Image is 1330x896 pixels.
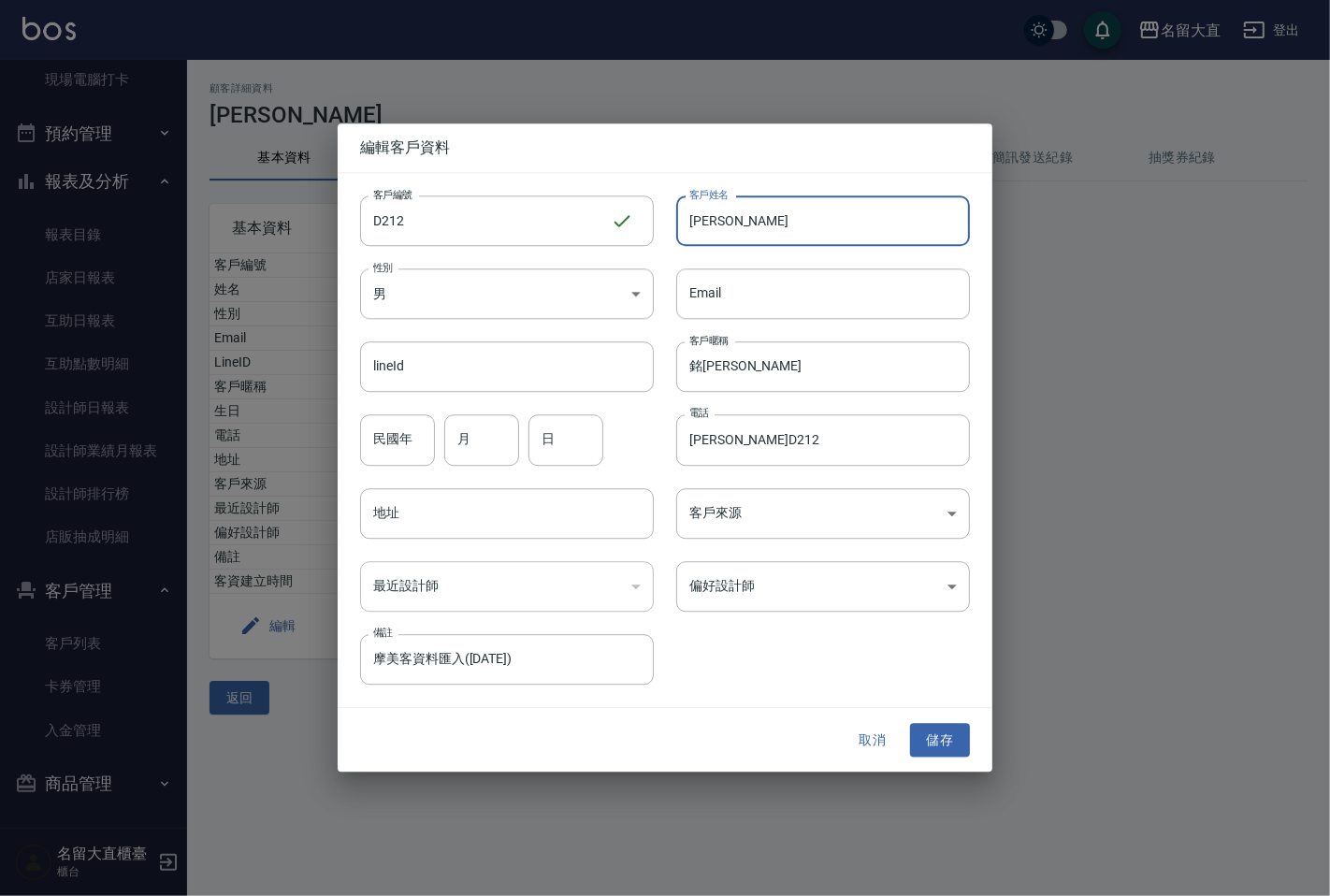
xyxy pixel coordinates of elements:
div: 男 [360,268,654,319]
label: 備註 [373,626,393,640]
button: 儲存 [910,723,970,758]
span: 編輯客戶資料 [360,138,970,157]
label: 客戶暱稱 [689,334,729,348]
label: 性別 [373,260,393,274]
button: 取消 [843,723,903,758]
label: 客戶姓名 [689,187,729,201]
label: 客戶編號 [373,187,412,201]
label: 電話 [689,407,709,421]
